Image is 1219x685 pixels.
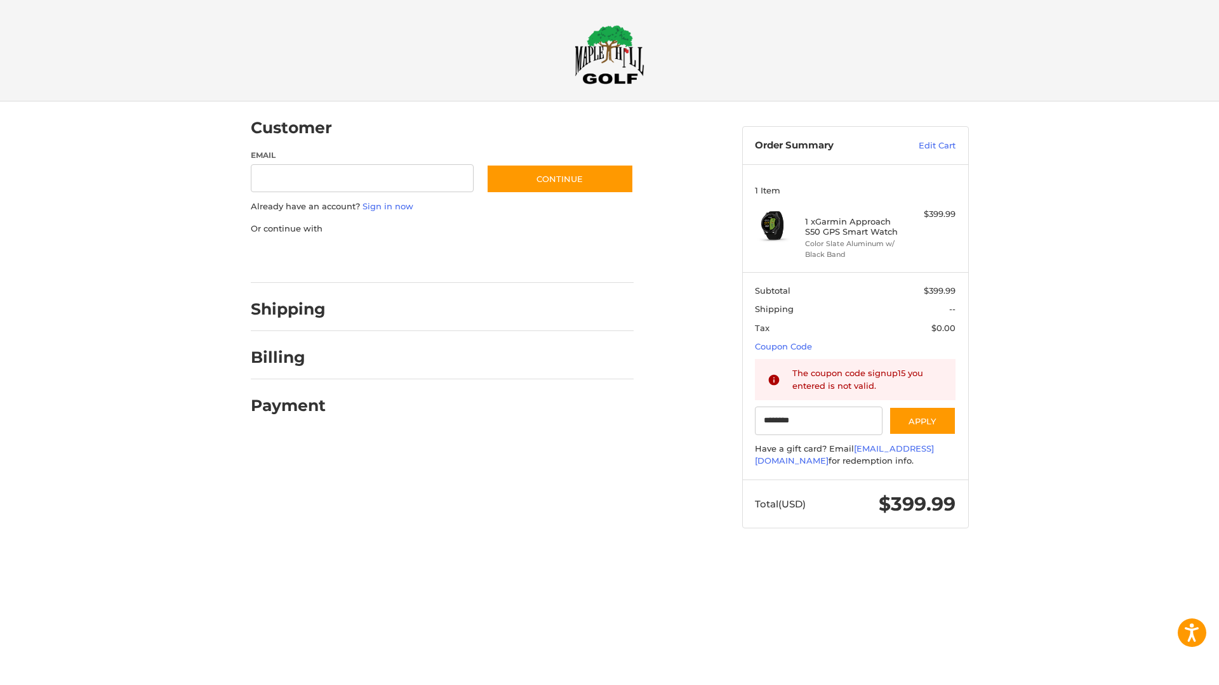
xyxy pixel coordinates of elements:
p: Already have an account? [251,200,634,213]
span: $399.99 [879,492,956,516]
span: $399.99 [924,285,956,296]
div: $399.99 [905,208,956,221]
span: Shipping [755,304,794,314]
span: Tax [755,323,769,333]
span: -- [949,304,956,314]
li: Color Slate Aluminum w/ Black Band [805,238,902,259]
p: Or continue with [251,223,634,235]
h2: Payment [251,396,326,415]
a: Edit Cart [891,140,956,152]
iframe: PayPal-venmo [462,247,557,270]
div: The coupon code signup15 you entered is not valid. [792,367,943,392]
label: Email [251,150,474,161]
h4: 1 x Garmin Approach S50 GPS Smart Watch [805,216,902,237]
span: Total (USD) [755,498,806,510]
a: Sign in now [363,201,413,211]
h3: Order Summary [755,140,891,152]
h3: 1 Item [755,185,956,195]
iframe: PayPal-paylater [354,247,450,270]
iframe: PayPal-paypal [246,247,342,270]
a: Coupon Code [755,341,812,351]
input: Gift Certificate or Coupon Code [755,407,883,435]
div: Have a gift card? Email for redemption info. [755,443,956,467]
h2: Shipping [251,299,326,319]
span: Subtotal [755,285,790,296]
span: $0.00 [931,323,956,333]
h2: Billing [251,348,325,367]
button: Apply [889,407,956,435]
h2: Customer [251,118,332,138]
button: Continue [486,164,634,193]
img: Maple Hill Golf [575,25,644,84]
